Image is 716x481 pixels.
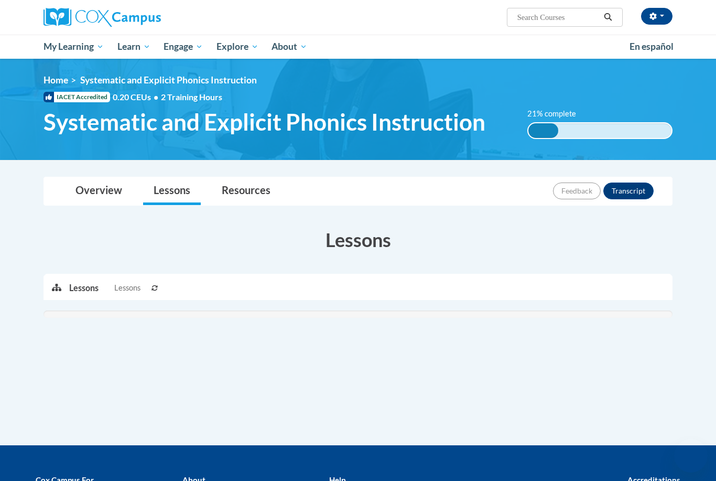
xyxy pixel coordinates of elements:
iframe: Button to launch messaging window [674,439,708,473]
span: En español [630,41,674,52]
a: Resources [211,177,281,205]
a: Home [44,74,68,85]
span: Lessons [114,282,140,294]
a: Learn [111,35,157,59]
h3: Lessons [44,227,672,253]
span: Engage [164,40,203,53]
a: En español [623,36,680,58]
button: Feedback [553,183,601,199]
img: Cox Campus [44,8,161,27]
div: 21% complete [528,123,558,138]
a: Explore [210,35,265,59]
span: My Learning [44,40,104,53]
span: Systematic and Explicit Phonics Instruction [44,108,485,136]
a: About [265,35,314,59]
span: IACET Accredited [44,92,110,102]
a: Lessons [143,177,201,205]
a: Overview [65,177,133,205]
p: Lessons [69,282,99,294]
input: Search Courses [516,11,600,24]
div: Main menu [28,35,688,59]
span: • [154,92,158,102]
span: About [272,40,307,53]
span: 2 Training Hours [161,92,222,102]
label: 21% complete [527,108,588,120]
span: 0.20 CEUs [113,91,161,103]
button: Search [600,11,616,24]
span: Learn [117,40,150,53]
a: My Learning [37,35,111,59]
button: Account Settings [641,8,672,25]
a: Cox Campus [44,8,243,27]
span: Explore [216,40,258,53]
button: Transcript [603,183,654,199]
span: Systematic and Explicit Phonics Instruction [80,74,257,85]
a: Engage [157,35,210,59]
